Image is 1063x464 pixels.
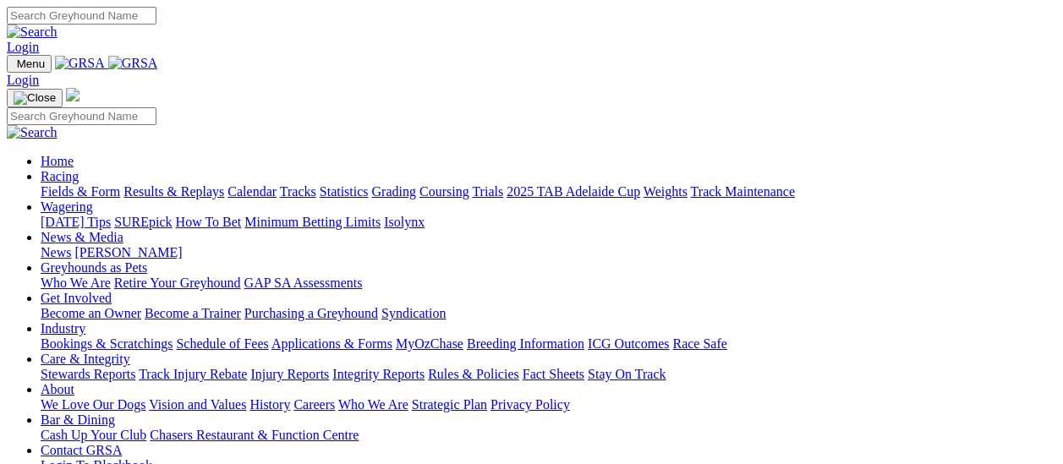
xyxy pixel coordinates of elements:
[41,230,123,244] a: News & Media
[41,336,1056,352] div: Industry
[41,306,141,320] a: Become an Owner
[17,57,45,70] span: Menu
[7,55,52,73] button: Toggle navigation
[372,184,416,199] a: Grading
[396,336,463,351] a: MyOzChase
[41,321,85,336] a: Industry
[149,397,246,412] a: Vision and Values
[55,56,105,71] img: GRSA
[332,367,425,381] a: Integrity Reports
[467,336,584,351] a: Breeding Information
[123,184,224,199] a: Results & Replays
[114,276,241,290] a: Retire Your Greyhound
[41,215,1056,230] div: Wagering
[41,382,74,396] a: About
[412,397,487,412] a: Strategic Plan
[41,215,111,229] a: [DATE] Tips
[7,73,39,87] a: Login
[419,184,469,199] a: Coursing
[41,184,120,199] a: Fields & Form
[472,184,503,199] a: Trials
[280,184,316,199] a: Tracks
[644,184,688,199] a: Weights
[7,125,58,140] img: Search
[41,169,79,183] a: Racing
[41,428,146,442] a: Cash Up Your Club
[41,199,93,214] a: Wagering
[7,7,156,25] input: Search
[66,88,79,101] img: logo-grsa-white.png
[41,443,122,457] a: Contact GRSA
[7,89,63,107] button: Toggle navigation
[41,184,1056,199] div: Racing
[691,184,795,199] a: Track Maintenance
[250,367,329,381] a: Injury Reports
[176,215,242,229] a: How To Bet
[41,336,173,351] a: Bookings & Scratchings
[41,412,115,427] a: Bar & Dining
[381,306,446,320] a: Syndication
[114,215,172,229] a: SUREpick
[41,260,147,275] a: Greyhounds as Pets
[108,56,158,71] img: GRSA
[244,215,381,229] a: Minimum Betting Limits
[41,352,130,366] a: Care & Integrity
[7,40,39,54] a: Login
[41,154,74,168] a: Home
[41,397,145,412] a: We Love Our Dogs
[41,397,1056,412] div: About
[244,276,363,290] a: GAP SA Assessments
[293,397,335,412] a: Careers
[41,367,135,381] a: Stewards Reports
[428,367,519,381] a: Rules & Policies
[41,428,1056,443] div: Bar & Dining
[271,336,392,351] a: Applications & Forms
[14,91,56,105] img: Close
[588,367,666,381] a: Stay On Track
[41,367,1056,382] div: Care & Integrity
[672,336,726,351] a: Race Safe
[523,367,584,381] a: Fact Sheets
[227,184,277,199] a: Calendar
[150,428,359,442] a: Chasers Restaurant & Function Centre
[588,336,669,351] a: ICG Outcomes
[384,215,425,229] a: Isolynx
[41,276,1056,291] div: Greyhounds as Pets
[41,306,1056,321] div: Get Involved
[176,336,268,351] a: Schedule of Fees
[249,397,290,412] a: History
[145,306,241,320] a: Become a Trainer
[74,245,182,259] a: [PERSON_NAME]
[41,276,111,290] a: Who We Are
[41,245,1056,260] div: News & Media
[490,397,570,412] a: Privacy Policy
[41,245,71,259] a: News
[7,107,156,125] input: Search
[7,25,58,40] img: Search
[338,397,408,412] a: Who We Are
[507,184,640,199] a: 2025 TAB Adelaide Cup
[139,367,247,381] a: Track Injury Rebate
[320,184,369,199] a: Statistics
[244,306,378,320] a: Purchasing a Greyhound
[41,291,112,305] a: Get Involved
